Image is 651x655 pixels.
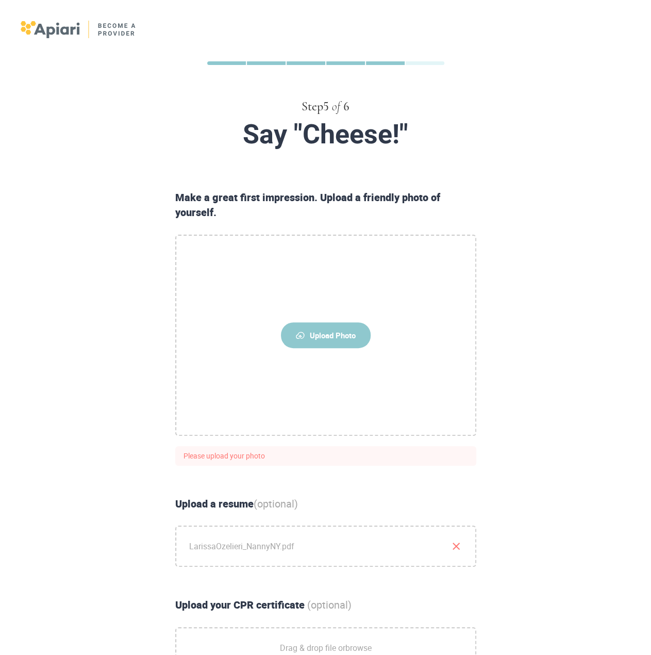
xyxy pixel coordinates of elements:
[254,497,298,511] span: (optional)
[307,598,352,612] span: (optional)
[281,322,371,348] span: Upload Photo
[82,120,569,149] div: Say "Cheese!"
[171,190,480,220] div: Make a great first impression. Upload a friendly photo of yourself.
[176,527,475,566] span: LarissaOzelieri_NannyNY.pdf
[171,497,480,512] div: Upload a resume
[345,642,372,653] a: browse
[171,598,480,613] div: Upload your CPR certificate
[450,540,462,552] button: LarissaOzelieri_NannyNY.pdf
[175,446,476,466] p: Please upload your photo
[62,98,590,116] div: Step 5 6
[332,101,340,113] span: of
[21,21,137,38] img: logo
[296,332,305,339] img: upload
